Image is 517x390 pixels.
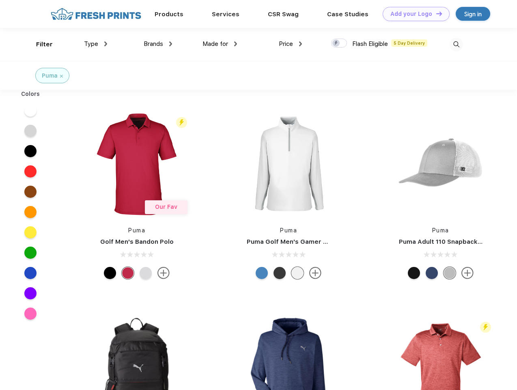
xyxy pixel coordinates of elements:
a: Puma Golf Men's Gamer Golf Quarter-Zip [247,238,375,245]
span: Made for [202,40,228,48]
img: dropdown.png [169,41,172,46]
img: more.svg [461,267,474,279]
div: Add your Logo [390,11,432,17]
img: flash_active_toggle.svg [480,322,491,333]
img: func=resize&h=266 [235,110,343,218]
div: Bright White [291,267,304,279]
img: more.svg [309,267,321,279]
a: CSR Swag [268,11,299,18]
a: Puma [280,227,297,234]
div: Bright Cobalt [256,267,268,279]
span: Flash Eligible [352,40,388,48]
a: Products [155,11,183,18]
img: more.svg [157,267,170,279]
img: DT [436,11,442,16]
img: dropdown.png [299,41,302,46]
div: Filter [36,40,53,49]
div: Puma [42,71,58,80]
span: Type [84,40,98,48]
a: Services [212,11,239,18]
a: Puma [128,227,145,234]
div: Colors [15,90,46,98]
span: Price [279,40,293,48]
div: Sign in [464,9,482,19]
span: Our Fav [155,204,177,210]
img: func=resize&h=266 [387,110,495,218]
div: Ski Patrol [122,267,134,279]
div: Puma Black [104,267,116,279]
span: Brands [144,40,163,48]
img: dropdown.png [234,41,237,46]
div: Peacoat with Qut Shd [426,267,438,279]
div: Quarry with Brt Whit [444,267,456,279]
img: func=resize&h=266 [83,110,191,218]
a: Sign in [456,7,490,21]
div: Pma Blk with Pma Blk [408,267,420,279]
img: desktop_search.svg [450,38,463,51]
img: dropdown.png [104,41,107,46]
a: Puma [432,227,449,234]
img: flash_active_toggle.svg [176,117,187,128]
div: Puma Black [274,267,286,279]
div: High Rise [140,267,152,279]
img: fo%20logo%202.webp [48,7,144,21]
span: 5 Day Delivery [391,39,427,47]
a: Golf Men's Bandon Polo [100,238,174,245]
img: filter_cancel.svg [60,75,63,78]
